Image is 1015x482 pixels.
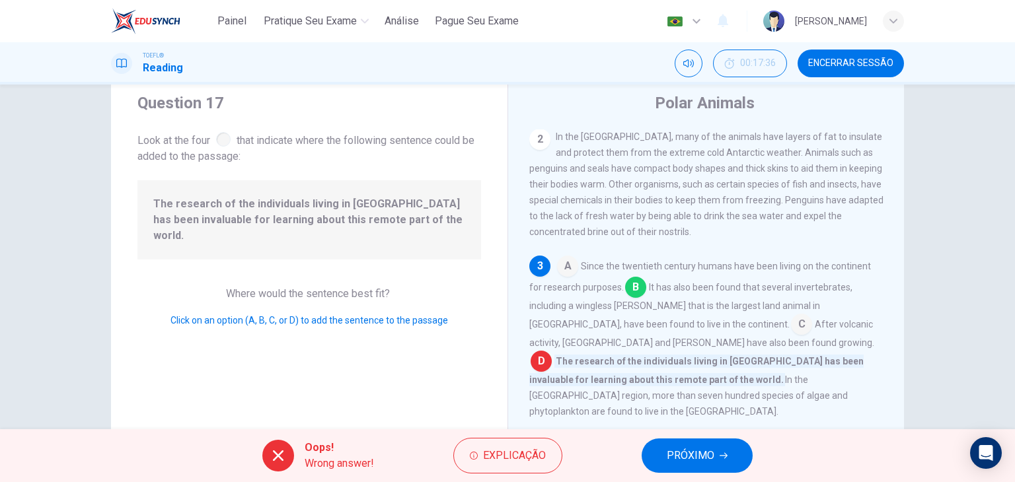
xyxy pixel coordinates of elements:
[808,58,893,69] span: Encerrar Sessão
[435,13,519,29] span: Pague Seu Exame
[143,60,183,76] h1: Reading
[529,355,864,386] span: The research of the individuals living in [GEOGRAPHIC_DATA] has been invaluable for learning abou...
[385,13,419,29] span: Análise
[170,315,448,326] span: Click on an option (A, B, C, or D) to add the sentence to the passage
[143,51,164,60] span: TOEFL®
[970,437,1002,469] div: Open Intercom Messenger
[529,131,883,237] span: In the [GEOGRAPHIC_DATA], many of the animals have layers of fat to insulate and protect them fro...
[740,58,776,69] span: 00:17:36
[655,92,755,114] h4: Polar Animals
[529,129,550,150] div: 2
[667,446,714,465] span: PRÓXIMO
[137,92,481,114] h4: Question 17
[529,374,848,417] span: In the [GEOGRAPHIC_DATA] region, more than seven hundred species of algae and phytoplankton are f...
[713,50,787,77] div: Esconder
[529,282,852,329] span: It has also been found that several invertebrates, including a wingless [PERSON_NAME] that is the...
[667,17,683,26] img: pt
[379,9,424,33] button: Análise
[529,261,871,293] span: Since the twentieth century humans have been living on the continent for research purposes.
[531,351,552,372] span: D
[625,277,646,298] span: B
[211,9,253,33] button: Painel
[798,50,904,77] button: Encerrar Sessão
[305,440,374,456] span: Oops!
[763,11,784,32] img: Profile picture
[217,13,246,29] span: Painel
[111,8,180,34] img: EduSynch logo
[675,50,702,77] div: Silenciar
[557,256,578,277] span: A
[226,287,393,300] span: Where would the sentence best fit?
[111,8,211,34] a: EduSynch logo
[453,438,562,473] button: Explicação
[795,13,867,29] div: [PERSON_NAME]
[305,456,374,471] span: Wrong answer!
[483,446,546,465] span: Explicação
[642,438,753,473] button: PRÓXIMO
[153,196,465,244] span: The research of the individuals living in [GEOGRAPHIC_DATA] has been invaluable for learning abou...
[430,9,524,33] button: Pague Seu Exame
[529,256,550,277] div: 3
[258,9,374,33] button: Pratique seu exame
[264,13,357,29] span: Pratique seu exame
[791,314,812,335] span: C
[137,129,481,164] span: Look at the four that indicate where the following sentence could be added to the passage:
[713,50,787,77] button: 00:17:36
